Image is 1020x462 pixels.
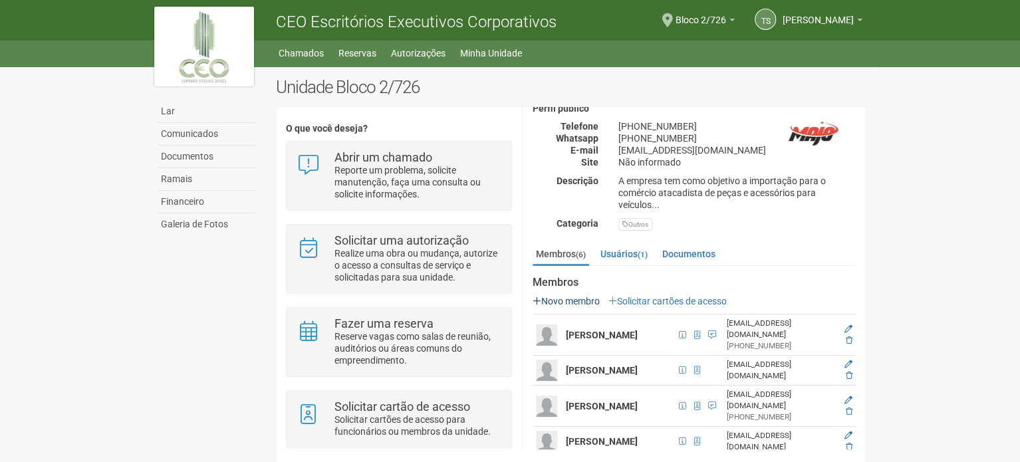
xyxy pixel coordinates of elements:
[608,296,727,306] a: Solicitar cartões de acesso
[391,48,446,58] font: Autorizações
[297,318,501,366] a: Fazer uma reserva Reserve vagas como salas de reunião, auditórios ou áreas comuns do empreendimento.
[727,390,791,410] font: [EMAIL_ADDRESS][DOMAIN_NAME]
[618,133,697,144] font: [PHONE_NUMBER]
[727,318,791,339] font: [EMAIL_ADDRESS][DOMAIN_NAME]
[755,9,776,30] a: TS
[597,244,651,264] a: Usuários(1)
[571,145,598,156] font: E-mail
[846,407,852,416] a: Excluir membro
[557,218,598,229] font: Categoria
[727,431,791,451] font: [EMAIL_ADDRESS][DOMAIN_NAME]
[533,244,589,266] a: Membros(6)
[566,436,638,447] font: [PERSON_NAME]
[276,77,420,97] font: Unidade Bloco 2/726
[334,414,491,437] font: Solicitar cartões de acesso para funcionários ou membros da unidade.
[676,15,726,25] font: Bloco 2/726
[297,235,501,283] a: Solicitar uma autorização Realize uma obra ou mudança, autorize o acesso a consultas de serviço e...
[161,196,204,207] font: Financeiro
[536,360,557,381] img: user.png
[566,330,638,340] font: [PERSON_NAME]
[334,165,481,199] font: Reporte um problema, solicite manutenção, faça uma consulta ou solicite informações.
[158,146,256,168] a: Documentos
[618,157,681,168] font: Não informado
[536,431,557,452] img: user.png
[846,442,852,451] a: Excluir membro
[334,331,491,366] font: Reserve vagas como salas de reunião, auditórios ou áreas comuns do empreendimento.
[158,100,256,123] a: Lar
[460,44,522,62] a: Minha Unidade
[334,400,470,413] font: Solicitar cartão de acesso
[460,48,522,58] font: Minha Unidade
[662,249,715,259] font: Documentos
[536,324,557,346] img: user.png
[276,13,556,31] font: CEO Escritórios Executivos Corporativos
[659,244,719,264] a: Documentos
[334,150,432,164] font: Abrir um chamado
[576,250,586,259] font: (6)
[158,213,256,235] a: Galeria de Fotos
[783,17,862,27] a: [PERSON_NAME]
[600,249,638,259] font: Usuários
[783,2,854,25] span: THAMIRES SILVA DOS SANTOS MAGALHÃES
[557,175,598,186] font: Descrição
[844,431,852,440] a: Editar membro
[727,360,791,380] font: [EMAIL_ADDRESS][DOMAIN_NAME]
[297,152,501,200] a: Abrir um chamado Reporte um problema, solicite manutenção, faça uma consulta ou solicite informaç...
[533,276,578,289] font: Membros
[161,219,228,229] font: Galeria de Fotos
[676,17,735,27] a: Bloco 2/726
[783,15,854,25] font: [PERSON_NAME]
[844,324,852,334] a: Editar membro
[761,17,770,26] font: TS
[536,396,557,417] img: user.png
[297,401,501,437] a: Solicitar cartão de acesso Solicitar cartões de acesso para funcionários ou membros da unidade.
[154,7,254,86] img: logo.jpg
[628,221,648,228] font: Outros
[618,175,826,210] font: A empresa tem como objetivo a importação para o comércio atacadista de peças e acessórios para ve...
[161,173,192,184] font: Ramais
[161,106,175,116] font: Lar
[541,296,600,306] font: Novo membro
[279,48,324,58] font: Chamados
[338,48,376,58] font: Reservas
[334,316,434,330] font: Fazer uma reserva
[566,401,638,411] font: [PERSON_NAME]
[676,2,726,25] span: Bloco 2/726
[566,365,638,376] font: [PERSON_NAME]
[618,121,697,132] font: [PHONE_NUMBER]
[533,296,600,306] a: Novo membro
[844,396,852,405] a: Editar membro
[617,296,727,306] font: Solicitar cartões de acesso
[846,336,852,345] a: Excluir membro
[618,145,766,156] font: [EMAIL_ADDRESS][DOMAIN_NAME]
[727,341,791,350] font: [PHONE_NUMBER]
[846,371,852,380] a: Excluir membro
[556,133,598,144] font: Whatsapp
[727,412,791,421] font: [PHONE_NUMBER]
[158,123,256,146] a: Comunicados
[158,191,256,213] a: Financeiro
[561,121,598,132] font: Telefone
[536,249,576,259] font: Membros
[334,248,497,283] font: Realize uma obra ou mudança, autorize o acesso a consultas de serviço e solicitadas para sua unid...
[158,168,256,191] a: Ramais
[161,151,213,162] font: Documentos
[286,123,368,134] font: O que você deseja?
[279,44,324,62] a: Chamados
[161,128,218,139] font: Comunicados
[581,157,598,168] font: Site
[638,250,648,259] font: (1)
[334,233,469,247] font: Solicitar uma autorização
[391,44,446,62] a: Autorizações
[844,360,852,369] a: Editar membro
[338,44,376,62] a: Reservas
[533,103,589,114] font: Perfil público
